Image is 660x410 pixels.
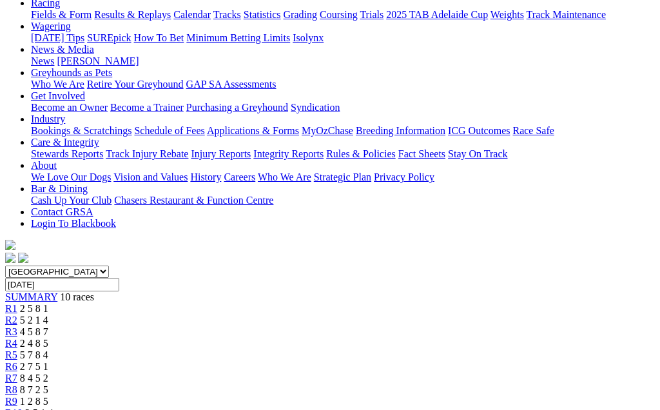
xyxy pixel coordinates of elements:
span: 8 4 5 2 [20,373,48,384]
a: Stay On Track [448,148,507,159]
a: R9 [5,396,17,407]
div: Get Involved [31,102,655,113]
a: Chasers Restaurant & Function Centre [114,195,273,206]
a: Trials [360,9,383,20]
a: Integrity Reports [253,148,324,159]
a: Retire Your Greyhound [87,79,184,90]
a: Applications & Forms [207,125,299,136]
a: Login To Blackbook [31,218,116,229]
a: GAP SA Assessments [186,79,277,90]
a: Industry [31,113,65,124]
a: [DATE] Tips [31,32,84,43]
a: R4 [5,338,17,349]
a: 2025 TAB Adelaide Cup [386,9,488,20]
a: Become an Owner [31,102,108,113]
span: 8 7 2 5 [20,384,48,395]
a: Statistics [244,9,281,20]
a: R5 [5,349,17,360]
span: 10 races [60,291,94,302]
a: Wagering [31,21,71,32]
a: Purchasing a Greyhound [186,102,288,113]
a: About [31,160,57,171]
a: R1 [5,303,17,314]
a: R6 [5,361,17,372]
a: Bar & Dining [31,183,88,194]
a: Rules & Policies [326,148,396,159]
a: Contact GRSA [31,206,93,217]
a: How To Bet [134,32,184,43]
a: Schedule of Fees [134,125,204,136]
a: Fact Sheets [398,148,445,159]
a: MyOzChase [302,125,353,136]
a: Cash Up Your Club [31,195,112,206]
a: Weights [490,9,524,20]
a: Race Safe [512,125,554,136]
a: Careers [224,171,255,182]
a: News [31,55,54,66]
input: Select date [5,278,119,291]
a: Get Involved [31,90,85,101]
div: About [31,171,655,183]
div: Wagering [31,32,655,44]
a: Syndication [291,102,340,113]
a: Strategic Plan [314,171,371,182]
a: Fields & Form [31,9,92,20]
a: Who We Are [31,79,84,90]
span: 4 5 8 7 [20,326,48,337]
a: Calendar [173,9,211,20]
a: Become a Trainer [110,102,184,113]
a: Greyhounds as Pets [31,67,112,78]
img: facebook.svg [5,253,15,263]
a: R8 [5,384,17,395]
img: logo-grsa-white.png [5,240,15,250]
a: R7 [5,373,17,384]
a: ICG Outcomes [448,125,510,136]
span: 2 5 8 1 [20,303,48,314]
a: Track Maintenance [527,9,606,20]
a: History [190,171,221,182]
span: 2 4 8 5 [20,338,48,349]
span: 2 7 5 1 [20,361,48,372]
a: Who We Are [258,171,311,182]
div: Greyhounds as Pets [31,79,655,90]
a: Coursing [320,9,358,20]
span: 5 2 1 4 [20,315,48,326]
div: Care & Integrity [31,148,655,160]
a: Minimum Betting Limits [186,32,290,43]
a: Care & Integrity [31,137,99,148]
a: Breeding Information [356,125,445,136]
span: 1 2 8 5 [20,396,48,407]
a: SUREpick [87,32,131,43]
img: twitter.svg [18,253,28,263]
a: R3 [5,326,17,337]
a: SUMMARY [5,291,57,302]
a: News & Media [31,44,94,55]
a: Vision and Values [113,171,188,182]
a: Grading [284,9,317,20]
a: R2 [5,315,17,326]
a: Privacy Policy [374,171,434,182]
span: 5 7 8 4 [20,349,48,360]
a: Injury Reports [191,148,251,159]
a: Tracks [213,9,241,20]
div: Racing [31,9,655,21]
a: We Love Our Dogs [31,171,111,182]
a: Isolynx [293,32,324,43]
a: Track Injury Rebate [106,148,188,159]
div: News & Media [31,55,655,67]
a: Results & Replays [94,9,171,20]
a: Bookings & Scratchings [31,125,131,136]
div: Bar & Dining [31,195,655,206]
div: Industry [31,125,655,137]
a: [PERSON_NAME] [57,55,139,66]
